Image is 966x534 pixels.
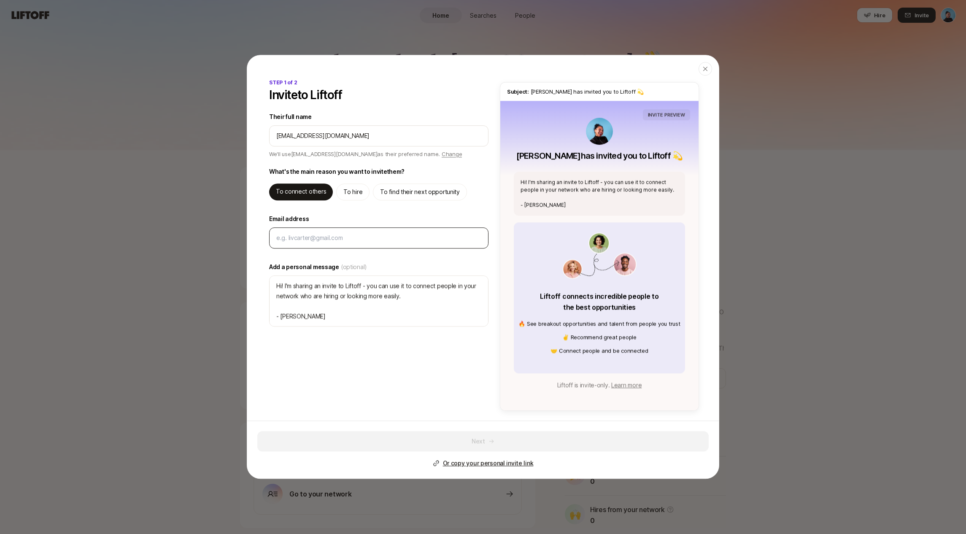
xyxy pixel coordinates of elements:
[269,214,488,224] label: Email address
[516,150,683,162] p: [PERSON_NAME] has invited you to Liftoff 💫
[269,112,488,122] label: Their full name
[586,118,613,145] img: Janelle
[562,232,637,279] img: invite_value_prop.png
[269,275,488,326] textarea: Hi! I'm sharing an invite to Liftoff - you can use it to connect people in your network who are h...
[518,333,680,342] p: ✌️ Recommend great people
[269,150,462,160] p: We'll use [EMAIL_ADDRESS][DOMAIN_NAME] as their preferred name.
[343,187,362,197] p: To hire
[539,291,660,313] p: Liftoff connects incredible people to the best opportunities
[380,187,460,197] p: To find their next opportunity
[442,151,462,157] span: Change
[518,320,680,328] p: 🔥 See breakout opportunities and talent from people you trust
[341,262,367,272] span: (optional)
[276,131,481,141] input: e.g. Liv Carter
[276,233,481,243] input: e.g. livcarter@gmail.com
[518,347,680,355] p: 🤝️ Connect people and be connected
[507,88,529,95] span: Subject:
[514,172,685,216] div: Hi! I'm sharing an invite to Liftoff - you can use it to connect people in your network who are h...
[557,380,642,391] p: Liftoff is invite-only.
[611,382,642,389] a: Learn more
[507,87,692,96] p: [PERSON_NAME] has invited you to Liftoff 💫
[648,111,685,119] p: INVITE PREVIEW
[269,88,342,102] p: Invite to Liftoff
[269,79,297,86] p: STEP 1 of 2
[269,262,488,272] label: Add a personal message
[276,186,326,197] p: To connect others
[443,458,534,469] p: Or copy your personal invite link
[269,167,405,177] p: What's the main reason you want to invite them ?
[433,458,534,469] button: Or copy your personal invite link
